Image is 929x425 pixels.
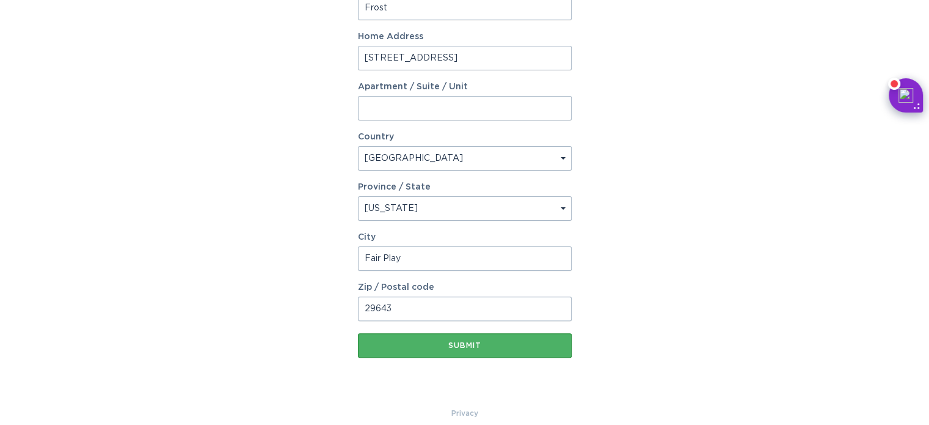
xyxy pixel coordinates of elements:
[451,407,478,420] a: Privacy Policy & Terms of Use
[358,283,572,292] label: Zip / Postal code
[358,333,572,358] button: Submit
[364,342,566,349] div: Submit
[358,32,572,41] label: Home Address
[358,233,572,242] label: City
[358,133,394,141] label: Country
[358,83,572,91] label: Apartment / Suite / Unit
[358,183,431,191] label: Province / State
